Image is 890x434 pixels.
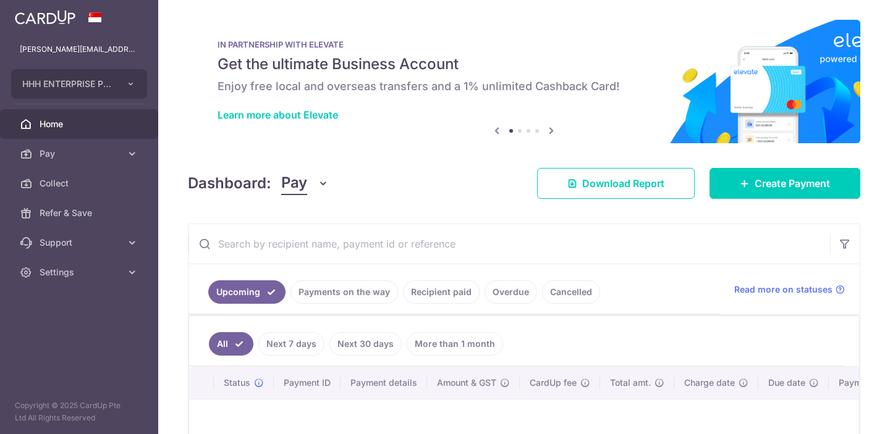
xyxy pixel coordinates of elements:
th: Payment details [341,367,427,399]
a: Create Payment [710,168,860,199]
a: Read more on statuses [734,283,845,296]
span: Pay [281,172,307,195]
h5: Get the ultimate Business Account [218,54,831,74]
a: More than 1 month [407,332,503,356]
a: Upcoming [208,280,286,304]
span: CardUp fee [530,377,577,389]
img: Renovation banner [188,20,860,143]
th: Payment ID [274,367,341,399]
span: Status [224,377,250,389]
span: Settings [40,266,121,278]
input: Search by recipient name, payment id or reference [189,224,830,264]
a: Next 30 days [329,332,402,356]
span: Pay [40,148,121,160]
p: [PERSON_NAME][EMAIL_ADDRESS][DOMAIN_NAME] [20,43,138,56]
h6: Enjoy free local and overseas transfers and a 1% unlimited Cashback Card! [218,79,831,94]
a: Payments on the way [290,280,398,304]
span: Total amt. [610,377,651,389]
span: Charge date [684,377,735,389]
span: Amount & GST [437,377,496,389]
span: Support [40,236,121,249]
h4: Dashboard: [188,172,271,194]
span: Collect [40,177,121,190]
button: HHH ENTERPRISE PTE. LTD. [11,69,147,99]
span: HHH ENTERPRISE PTE. LTD. [22,78,114,90]
p: IN PARTNERSHIP WITH ELEVATE [218,40,831,49]
a: Recipient paid [403,280,480,304]
span: Read more on statuses [734,283,833,296]
img: CardUp [15,10,75,25]
a: Cancelled [542,280,600,304]
span: Due date [768,377,805,389]
a: Overdue [485,280,537,304]
a: Next 7 days [258,332,324,356]
span: Download Report [582,176,664,191]
a: All [209,332,253,356]
button: Pay [281,172,329,195]
a: Download Report [537,168,695,199]
span: Refer & Save [40,207,121,219]
a: Learn more about Elevate [218,109,338,121]
span: Home [40,118,121,130]
span: Create Payment [755,176,830,191]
